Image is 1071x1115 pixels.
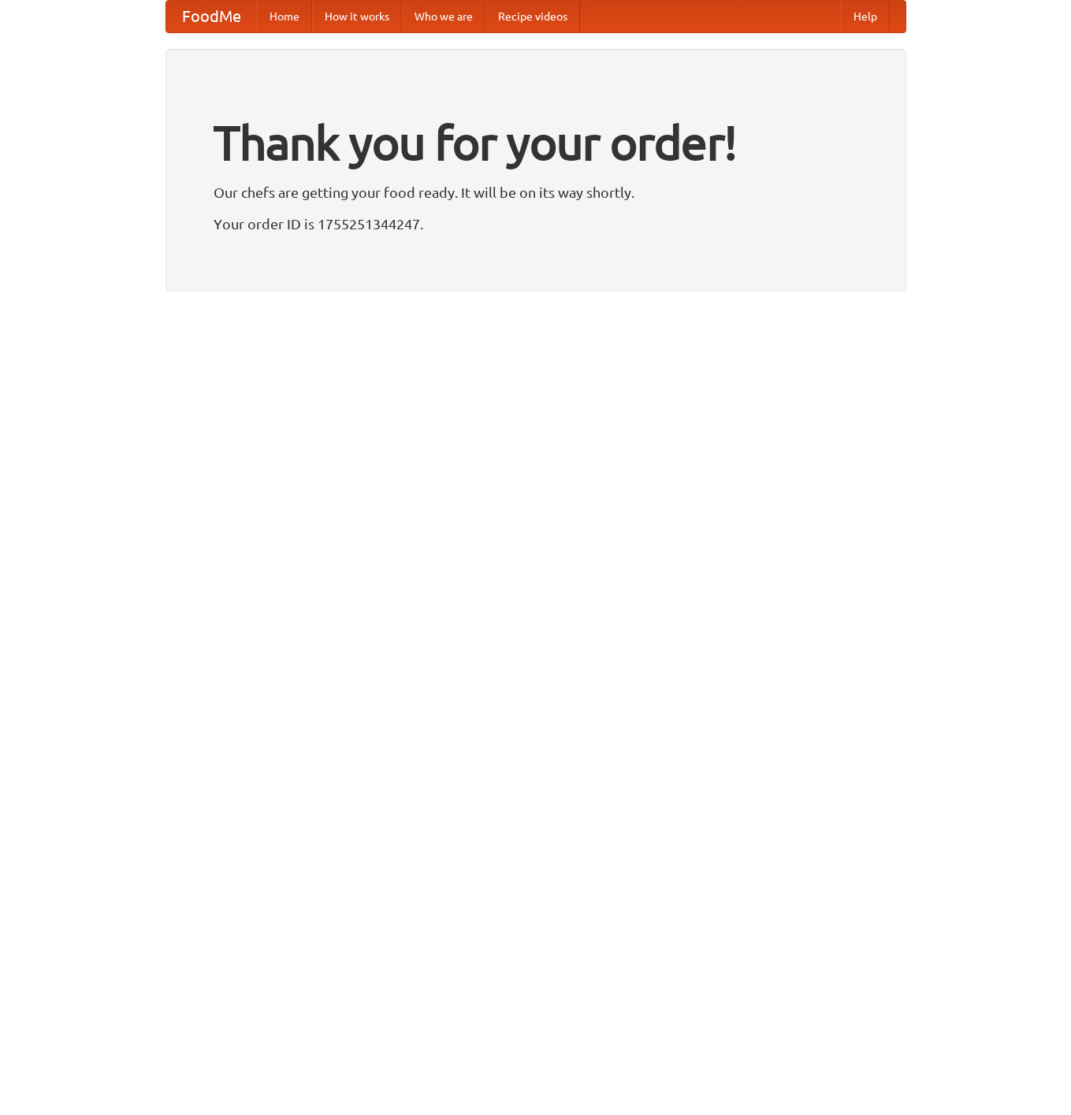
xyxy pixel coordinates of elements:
h1: Thank you for your order! [214,105,858,180]
a: Recipe videos [485,1,580,32]
a: Home [257,1,312,32]
a: How it works [312,1,402,32]
p: Our chefs are getting your food ready. It will be on its way shortly. [214,180,858,204]
p: Your order ID is 1755251344247. [214,212,858,236]
a: Who we are [402,1,485,32]
a: FoodMe [166,1,257,32]
a: Help [841,1,890,32]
